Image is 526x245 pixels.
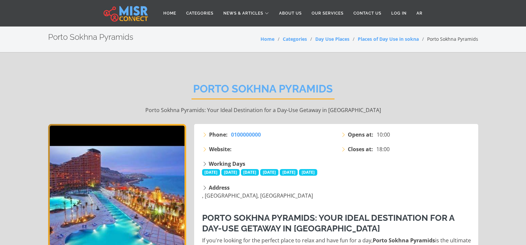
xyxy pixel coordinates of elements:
[412,7,427,20] a: AR
[221,169,240,176] span: [DATE]
[202,169,220,176] span: [DATE]
[280,169,298,176] span: [DATE]
[348,7,386,20] a: Contact Us
[218,7,274,20] a: News & Articles
[209,145,232,153] strong: Website:
[307,7,348,20] a: Our Services
[209,131,228,139] strong: Phone:
[104,5,148,22] img: main.misr_connect
[348,145,373,153] strong: Closes at:
[283,36,307,42] a: Categories
[260,169,278,176] span: [DATE]
[274,7,307,20] a: About Us
[373,237,435,244] strong: Porto Sokhna Pyramids
[209,184,230,191] strong: Address
[241,169,259,176] span: [DATE]
[209,160,245,167] strong: Working Days
[299,169,317,176] span: [DATE]
[202,213,472,233] h3: Porto Sokhna Pyramids: Your Ideal Destination for a Day-Use Getaway in [GEOGRAPHIC_DATA]
[181,7,218,20] a: Categories
[231,131,261,138] span: 0100000000
[358,36,419,42] a: Places of Day Use in sokna
[231,131,261,139] a: 0100000000
[419,35,478,42] li: Porto Sokhna Pyramids
[158,7,181,20] a: Home
[48,106,478,114] p: Porto Sokhna Pyramids: Your Ideal Destination for a Day-Use Getaway in [GEOGRAPHIC_DATA]
[202,192,313,199] span: , [GEOGRAPHIC_DATA], [GEOGRAPHIC_DATA]
[223,10,263,16] span: News & Articles
[348,131,373,139] strong: Opens at:
[386,7,412,20] a: Log in
[377,131,390,139] span: 10:00
[376,145,390,153] span: 18:00
[261,36,274,42] a: Home
[48,32,133,42] h2: Porto Sokhna Pyramids
[315,36,349,42] a: Day Use Places
[191,83,335,99] h2: Porto Sokhna Pyramids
